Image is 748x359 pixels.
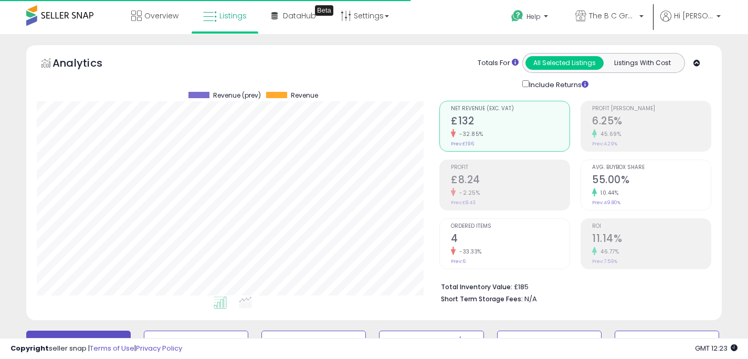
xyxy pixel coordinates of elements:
span: Hi [PERSON_NAME] [674,10,713,21]
span: Revenue (prev) [213,92,261,99]
span: Help [526,12,541,21]
span: DataHub [283,10,316,21]
span: The B C Group [589,10,636,21]
span: 2025-08-17 12:23 GMT [695,343,738,353]
span: Net Revenue (Exc. VAT) [451,106,570,112]
div: Totals For [478,58,519,68]
small: -33.33% [456,248,482,256]
button: Repricing Off [261,331,366,352]
small: Prev: 4.29% [592,141,617,147]
a: Terms of Use [90,343,134,353]
span: Listings [219,10,247,21]
h2: £132 [451,115,570,129]
button: Listings without Min/Max [379,331,483,352]
span: N/A [524,294,537,304]
small: -2.25% [456,189,480,197]
b: Total Inventory Value: [441,282,512,291]
a: Hi [PERSON_NAME] [660,10,721,34]
h2: £8.24 [451,174,570,188]
small: Prev: 49.80% [592,199,620,206]
small: 45.69% [597,130,621,138]
strong: Copyright [10,343,49,353]
h2: 4 [451,233,570,247]
h5: Analytics [52,56,123,73]
small: Prev: £8.43 [451,199,476,206]
span: Profit [451,165,570,171]
small: Prev: 6 [451,258,466,265]
small: Prev: £196 [451,141,474,147]
span: ROI [592,224,711,229]
i: Get Help [511,9,524,23]
span: Overview [144,10,178,21]
small: 46.77% [597,248,619,256]
a: Help [503,2,559,34]
span: Ordered Items [451,224,570,229]
button: Listings With Cost [603,56,681,70]
small: -32.85% [456,130,483,138]
li: £185 [441,280,703,292]
button: Non Competitive [497,331,602,352]
button: Default [26,331,131,352]
small: 10.44% [597,189,618,197]
span: Revenue [291,92,318,99]
button: Listings without Cost [615,331,719,352]
div: Tooltip anchor [315,5,333,16]
a: Privacy Policy [136,343,182,353]
span: Avg. Buybox Share [592,165,711,171]
div: seller snap | | [10,344,182,354]
b: Short Term Storage Fees: [441,294,523,303]
button: Repricing On [144,331,248,352]
h2: 11.14% [592,233,711,247]
h2: 6.25% [592,115,711,129]
span: Profit [PERSON_NAME] [592,106,711,112]
button: All Selected Listings [525,56,604,70]
small: Prev: 7.59% [592,258,617,265]
h2: 55.00% [592,174,711,188]
div: Include Returns [514,78,601,90]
